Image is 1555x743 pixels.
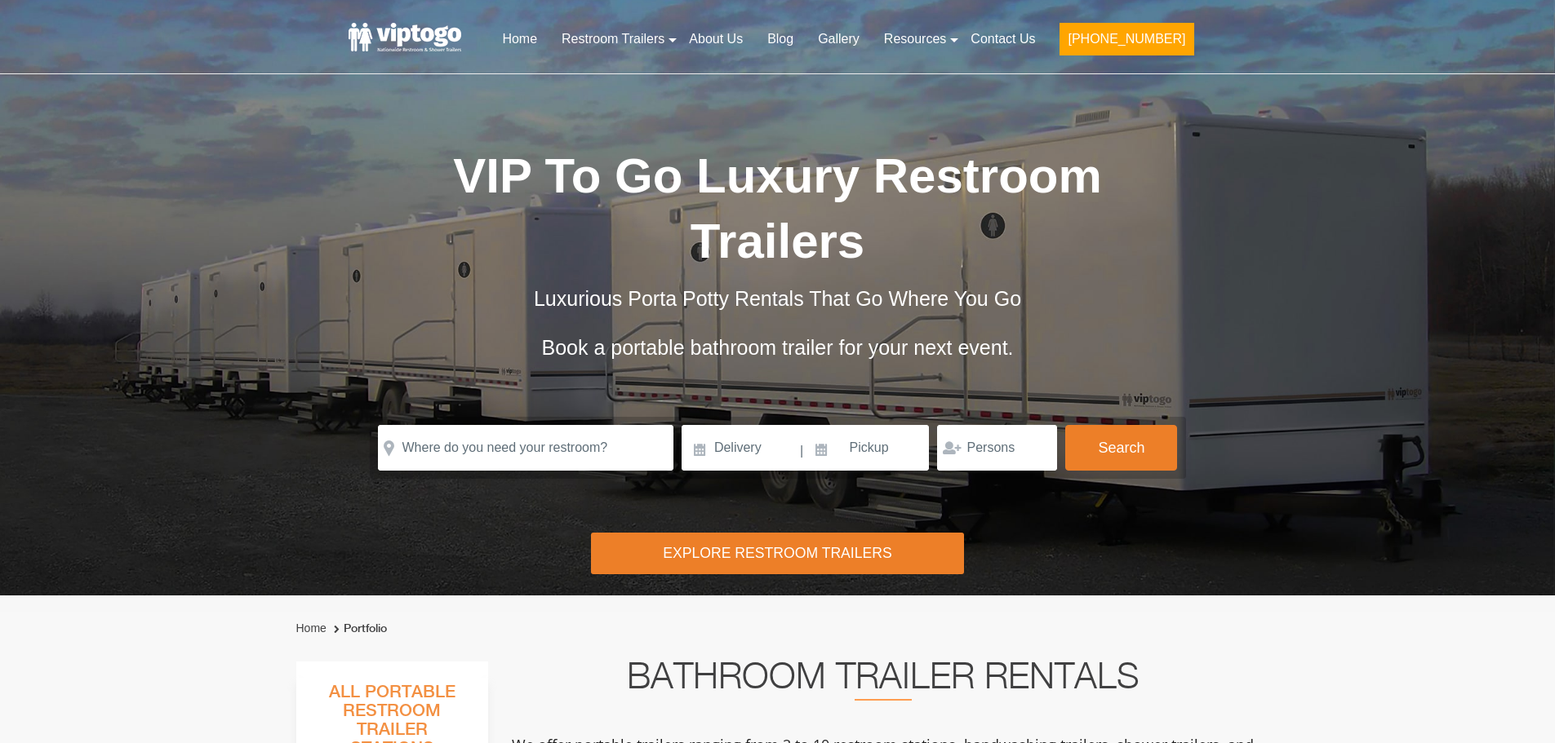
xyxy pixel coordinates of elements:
a: Gallery [806,21,872,57]
a: About Us [677,21,755,57]
button: Search [1065,425,1177,471]
a: Restroom Trailers [549,21,677,57]
input: Where do you need your restroom? [378,425,673,471]
a: Blog [755,21,806,57]
input: Persons [937,425,1057,471]
input: Pickup [806,425,930,471]
li: Portfolio [330,619,387,639]
span: Luxurious Porta Potty Rentals That Go Where You Go [534,287,1021,310]
button: [PHONE_NUMBER] [1060,23,1193,55]
a: Contact Us [958,21,1047,57]
input: Delivery [682,425,798,471]
span: | [800,425,803,477]
span: VIP To Go Luxury Restroom Trailers [453,148,1102,268]
a: Home [490,21,549,57]
h2: Bathroom Trailer Rentals [510,661,1256,701]
span: Book a portable bathroom trailer for your next event. [541,336,1013,359]
div: Explore Restroom Trailers [591,533,964,574]
a: Home [296,621,327,635]
a: [PHONE_NUMBER] [1047,21,1206,65]
a: Resources [872,21,958,57]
